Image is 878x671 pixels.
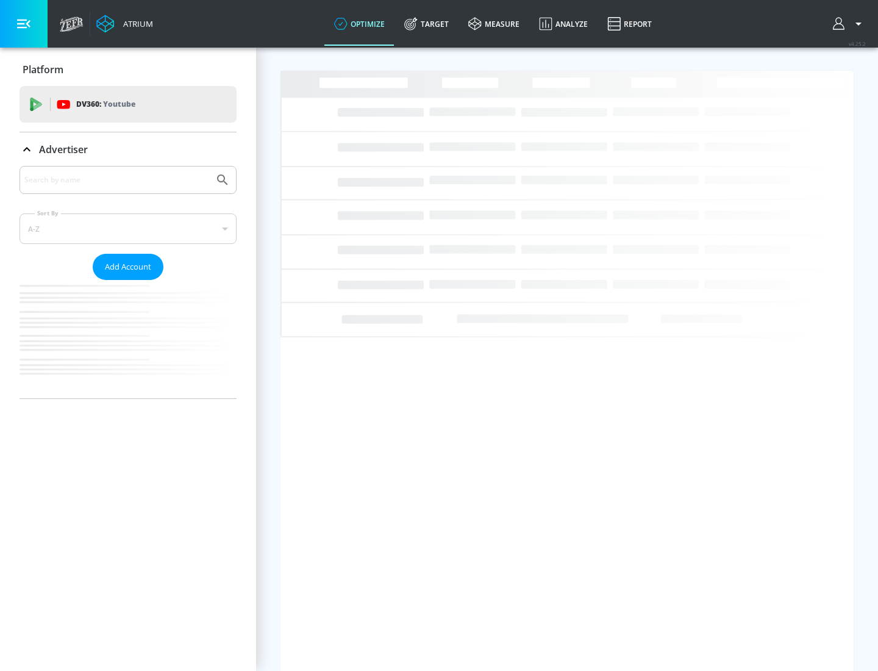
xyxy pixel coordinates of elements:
button: Add Account [93,254,163,280]
div: Advertiser [20,132,237,167]
a: Target [394,2,459,46]
input: Search by name [24,172,209,188]
a: Report [598,2,662,46]
a: Atrium [96,15,153,33]
span: v 4.25.2 [849,40,866,47]
nav: list of Advertiser [20,280,237,398]
a: measure [459,2,529,46]
span: Add Account [105,260,151,274]
div: DV360: Youtube [20,86,237,123]
div: A-Z [20,213,237,244]
p: Platform [23,63,63,76]
p: Advertiser [39,143,88,156]
label: Sort By [35,209,61,217]
a: Analyze [529,2,598,46]
div: Advertiser [20,166,237,398]
div: Atrium [118,18,153,29]
div: Platform [20,52,237,87]
p: DV360: [76,98,135,111]
a: optimize [324,2,394,46]
p: Youtube [103,98,135,110]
